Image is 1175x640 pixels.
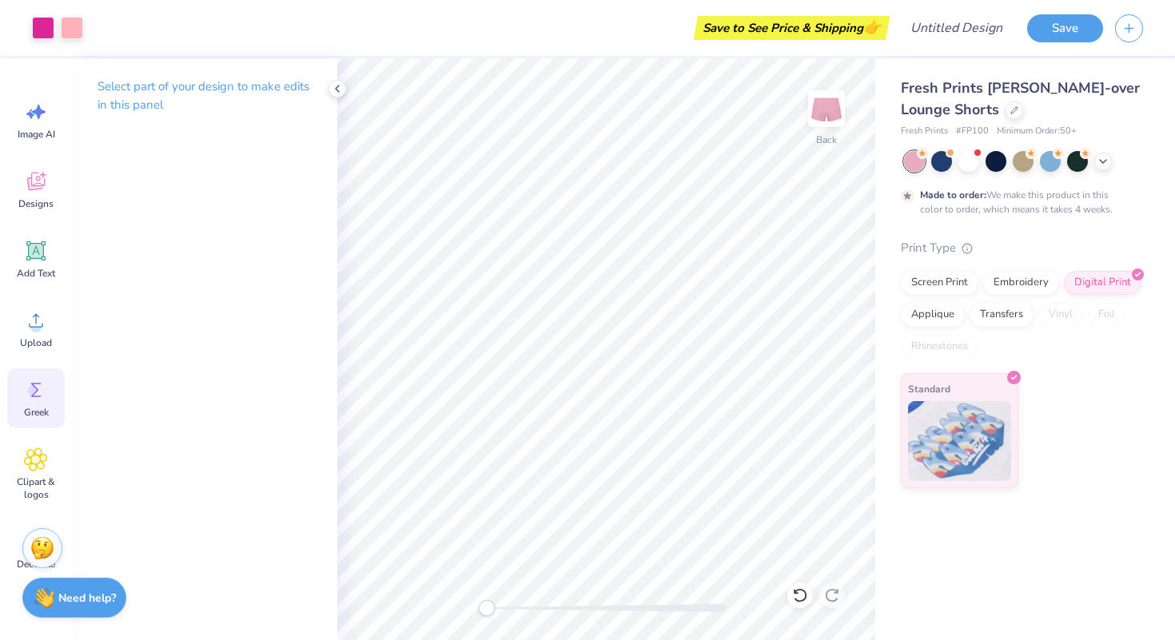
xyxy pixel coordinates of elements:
span: Minimum Order: 50 + [997,125,1077,138]
span: Fresh Prints [901,125,948,138]
div: Digital Print [1064,271,1141,295]
div: Back [816,133,837,147]
strong: Need help? [58,590,116,606]
span: Upload [20,336,52,349]
span: 👉 [863,18,881,37]
img: Standard [908,401,1011,481]
span: Greek [24,406,49,419]
span: Decorate [17,558,55,570]
span: Fresh Prints [PERSON_NAME]-over Lounge Shorts [901,78,1140,119]
span: # FP100 [956,125,989,138]
strong: Made to order: [920,189,986,201]
span: Image AI [18,128,55,141]
div: Transfers [970,303,1034,327]
span: Standard [908,380,950,397]
span: Add Text [17,267,55,280]
div: Accessibility label [479,600,495,616]
button: Save [1027,14,1103,42]
div: Embroidery [983,271,1059,295]
div: Applique [901,303,965,327]
input: Untitled Design [898,12,1015,44]
div: Print Type [901,239,1143,257]
p: Select part of your design to make edits in this panel [98,78,312,114]
div: Rhinestones [901,335,978,359]
div: We make this product in this color to order, which means it takes 4 weeks. [920,188,1117,217]
div: Screen Print [901,271,978,295]
img: Back [811,93,842,125]
span: Designs [18,197,54,210]
span: Clipart & logos [10,475,62,501]
div: Foil [1088,303,1125,327]
div: Save to See Price & Shipping [698,16,886,40]
div: Vinyl [1038,303,1083,327]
